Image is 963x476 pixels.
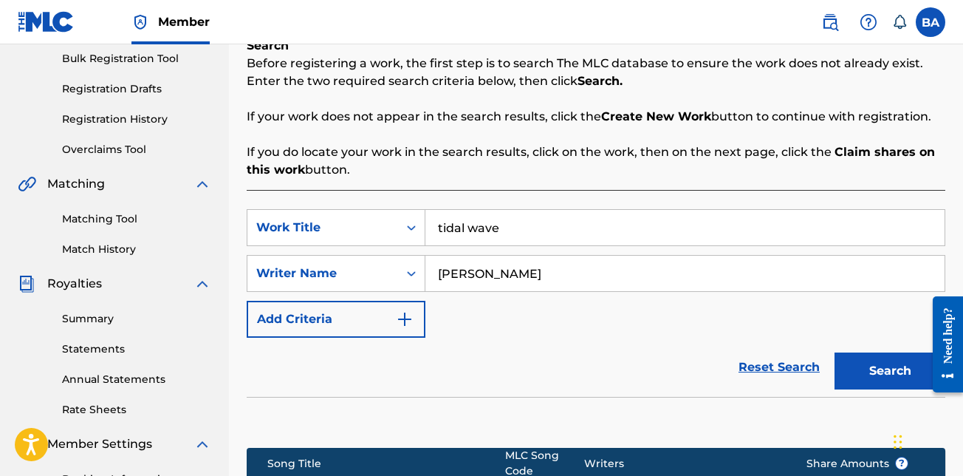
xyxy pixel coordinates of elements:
[256,219,389,237] div: Work Title
[247,143,945,179] p: If you do locate your work in the search results, click on the work, then on the next page, click...
[47,435,152,453] span: Member Settings
[892,15,907,30] div: Notifications
[247,301,425,338] button: Add Criteria
[860,13,877,31] img: help
[854,7,883,37] div: Help
[158,13,210,30] span: Member
[247,55,945,72] p: Before registering a work, the first step is to search The MLC database to ensure the work does n...
[62,402,211,418] a: Rate Sheets
[922,285,963,404] iframe: Resource Center
[62,311,211,327] a: Summary
[18,275,35,293] img: Royalties
[584,456,784,472] div: Writers
[835,353,945,390] button: Search
[18,11,75,33] img: MLC Logo
[601,109,711,123] strong: Create New Work
[193,275,211,293] img: expand
[815,7,845,37] a: Public Search
[62,242,211,257] a: Match History
[396,310,414,328] img: 9d2ae6d4665cec9f34b9.svg
[821,13,839,31] img: search
[267,456,504,472] div: Song Title
[18,175,36,193] img: Matching
[256,265,389,282] div: Writer Name
[62,51,211,67] a: Bulk Registration Tool
[131,13,149,31] img: Top Rightsholder
[894,420,902,464] div: Drag
[247,108,945,126] p: If your work does not appear in the search results, click the button to continue with registration.
[247,38,289,52] b: Search
[193,175,211,193] img: expand
[62,112,211,127] a: Registration History
[47,275,102,293] span: Royalties
[193,435,211,453] img: expand
[62,372,211,387] a: Annual Statements
[578,74,623,88] strong: Search.
[62,142,211,157] a: Overclaims Tool
[731,351,827,384] a: Reset Search
[62,211,211,227] a: Matching Tool
[247,72,945,90] p: Enter the two required search criteria below, then click
[806,456,908,472] span: Share Amounts
[62,81,211,97] a: Registration Drafts
[889,405,963,476] iframe: Chat Widget
[62,341,211,357] a: Statements
[916,7,945,37] div: User Menu
[47,175,105,193] span: Matching
[247,209,945,397] form: Search Form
